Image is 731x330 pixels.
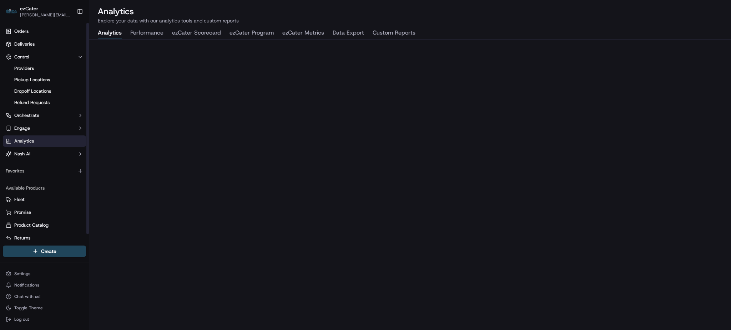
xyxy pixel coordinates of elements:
[14,41,35,47] span: Deliveries
[6,222,83,228] a: Product Catalog
[14,88,51,94] span: Dropoff Locations
[3,246,86,257] button: Create
[98,27,122,39] button: Analytics
[230,27,274,39] button: ezCater Program
[3,123,86,134] button: Engage
[14,282,39,288] span: Notifications
[14,235,30,241] span: Returns
[373,27,415,39] button: Custom Reports
[89,40,731,330] iframe: Analytics
[14,77,50,83] span: Pickup Locations
[11,75,77,85] a: Pickup Locations
[3,182,86,194] div: Available Products
[3,110,86,121] button: Orchestrate
[14,28,29,35] span: Orders
[3,148,86,160] button: Nash AI
[172,27,221,39] button: ezCater Scorecard
[3,135,86,147] a: Analytics
[3,314,86,324] button: Log out
[3,269,86,279] button: Settings
[14,305,43,311] span: Toggle Theme
[3,165,86,177] div: Favorites
[3,51,86,63] button: Control
[14,316,29,322] span: Log out
[282,27,324,39] button: ezCater Metrics
[3,220,86,231] button: Product Catalog
[20,12,71,18] button: [PERSON_NAME][EMAIL_ADDRESS][DOMAIN_NAME]
[14,65,34,72] span: Providers
[6,235,83,241] a: Returns
[3,292,86,301] button: Chat with us!
[3,280,86,290] button: Notifications
[3,207,86,218] button: Promise
[14,271,30,277] span: Settings
[14,112,39,119] span: Orchestrate
[3,303,86,313] button: Toggle Theme
[11,86,77,96] a: Dropoff Locations
[20,5,38,12] button: ezCater
[14,125,30,132] span: Engage
[14,209,31,216] span: Promise
[3,232,86,244] button: Returns
[14,196,25,203] span: Fleet
[14,99,50,106] span: Refund Requests
[41,248,56,255] span: Create
[3,3,74,20] button: ezCaterezCater[PERSON_NAME][EMAIL_ADDRESS][DOMAIN_NAME]
[333,27,364,39] button: Data Export
[14,54,29,60] span: Control
[14,294,40,299] span: Chat with us!
[98,6,722,17] h2: Analytics
[11,63,77,73] a: Providers
[3,38,86,50] a: Deliveries
[6,9,17,14] img: ezCater
[14,151,30,157] span: Nash AI
[14,222,49,228] span: Product Catalog
[130,27,163,39] button: Performance
[98,17,722,24] p: Explore your data with our analytics tools and custom reports
[6,196,83,203] a: Fleet
[3,26,86,37] a: Orders
[11,98,77,108] a: Refund Requests
[3,194,86,205] button: Fleet
[14,138,34,144] span: Analytics
[6,209,83,216] a: Promise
